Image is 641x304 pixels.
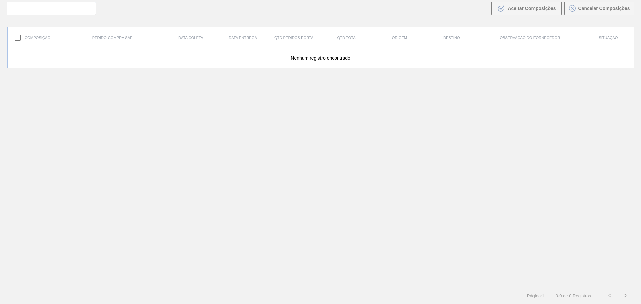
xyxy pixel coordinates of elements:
[8,31,60,45] div: Composição
[491,2,562,15] button: Aceitar Composições
[527,293,544,298] span: Página : 1
[508,6,556,11] span: Aceitar Composições
[426,36,478,40] div: Destino
[217,36,269,40] div: Data entrega
[165,36,217,40] div: Data coleta
[60,36,165,40] div: Pedido Compra SAP
[321,36,373,40] div: Qtd Total
[582,36,634,40] div: Situação
[618,287,634,304] button: >
[554,293,591,298] span: 0 - 0 de 0 Registros
[601,287,618,304] button: <
[269,36,321,40] div: Qtd Pedidos Portal
[578,6,630,11] span: Cancelar Composições
[478,36,582,40] div: Observação do Fornecedor
[564,2,634,15] button: Cancelar Composições
[291,55,351,61] span: Nenhum registro encontrado.
[373,36,425,40] div: Origem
